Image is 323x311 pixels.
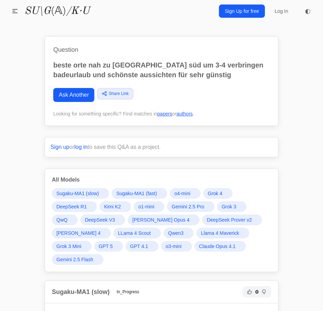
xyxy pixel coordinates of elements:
span: 0 [255,288,259,295]
a: [PERSON_NAME] 4 [52,228,111,238]
a: DeepSeek Prover v2 [202,215,262,225]
a: authors [176,111,193,117]
a: Grok 4 [203,188,233,199]
button: Helpful [245,288,254,296]
a: Gemini 2.5 Flash [52,254,103,265]
span: Grok 4 [208,190,222,197]
span: ◐ [305,8,310,14]
span: Qwen3 [168,230,183,237]
button: ◐ [301,4,315,18]
a: Sign up [50,144,69,150]
span: DeepSeek V3 [85,216,115,223]
span: Kimi K2 [104,203,121,210]
h3: All Models [52,176,271,184]
a: SU\G(𝔸)/K·U [24,5,89,17]
a: Sugaku-MA1 (slow) [52,188,109,199]
a: o4-mini [170,188,200,199]
a: Sign Up for free [219,5,265,18]
a: Qwen3 [164,228,194,238]
a: DeepSeek V3 [80,215,125,225]
a: GPT 5 [94,241,123,252]
a: Log In [270,5,292,17]
a: log in [74,144,88,150]
a: [PERSON_NAME] Opus 4 [128,215,199,225]
span: DeepSeek Prover v2 [207,216,252,223]
span: Sugaku-MA1 (slow) [56,190,99,197]
i: /K·U [66,6,89,16]
span: Share Link [109,90,128,97]
a: Ask Another [53,88,94,102]
a: Llama 4 Maverick [196,228,249,238]
span: In_Progress [112,288,143,296]
a: QwQ [52,215,78,225]
span: [PERSON_NAME] Opus 4 [132,216,189,223]
p: or to save this Q&A as a project. [50,143,273,151]
span: o1-mini [138,203,154,210]
a: Grok 3 [217,201,246,212]
a: Sugaku-MA1 (fast) [112,188,167,199]
span: Sugaku-MA1 (fast) [116,190,157,197]
span: o3-mini [166,243,182,250]
a: LLama 4 Scout [113,228,161,238]
i: SU\G [24,6,51,16]
a: Kimi K2 [100,201,131,212]
span: GPT 4.1 [130,243,148,250]
a: o3-mini [161,241,192,252]
a: o1-mini [134,201,164,212]
span: Grok 3 [222,203,236,210]
a: Claude Opus 4.1 [195,241,246,252]
span: Gemini 2.5 Pro [172,203,204,210]
h1: Question [53,45,270,55]
span: Claude Opus 4.1 [199,243,236,250]
a: Gemini 2.5 Pro [167,201,214,212]
span: GPT 5 [99,243,113,250]
span: Grok 3 Mini [56,243,81,250]
a: Grok 3 Mini [52,241,92,252]
button: Not Helpful [260,288,268,296]
span: DeepSeek R1 [56,203,87,210]
span: Llama 4 Maverick [201,230,239,237]
span: [PERSON_NAME] 4 [56,230,101,237]
a: DeepSeek R1 [52,201,97,212]
span: QwQ [56,216,68,223]
a: GPT 4.1 [126,241,158,252]
span: o4-mini [174,190,190,197]
h2: Sugaku-MA1 (slow) [52,287,110,297]
div: Looking for something specific? Find matches in or . [53,110,270,117]
span: LLama 4 Scout [118,230,151,237]
a: papers [157,111,172,117]
span: Gemini 2.5 Flash [56,256,93,263]
p: beste orte nah zu [GEOGRAPHIC_DATA] süd um 3-4 verbringen badeurlaub und schönste aussichten für ... [53,60,270,80]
